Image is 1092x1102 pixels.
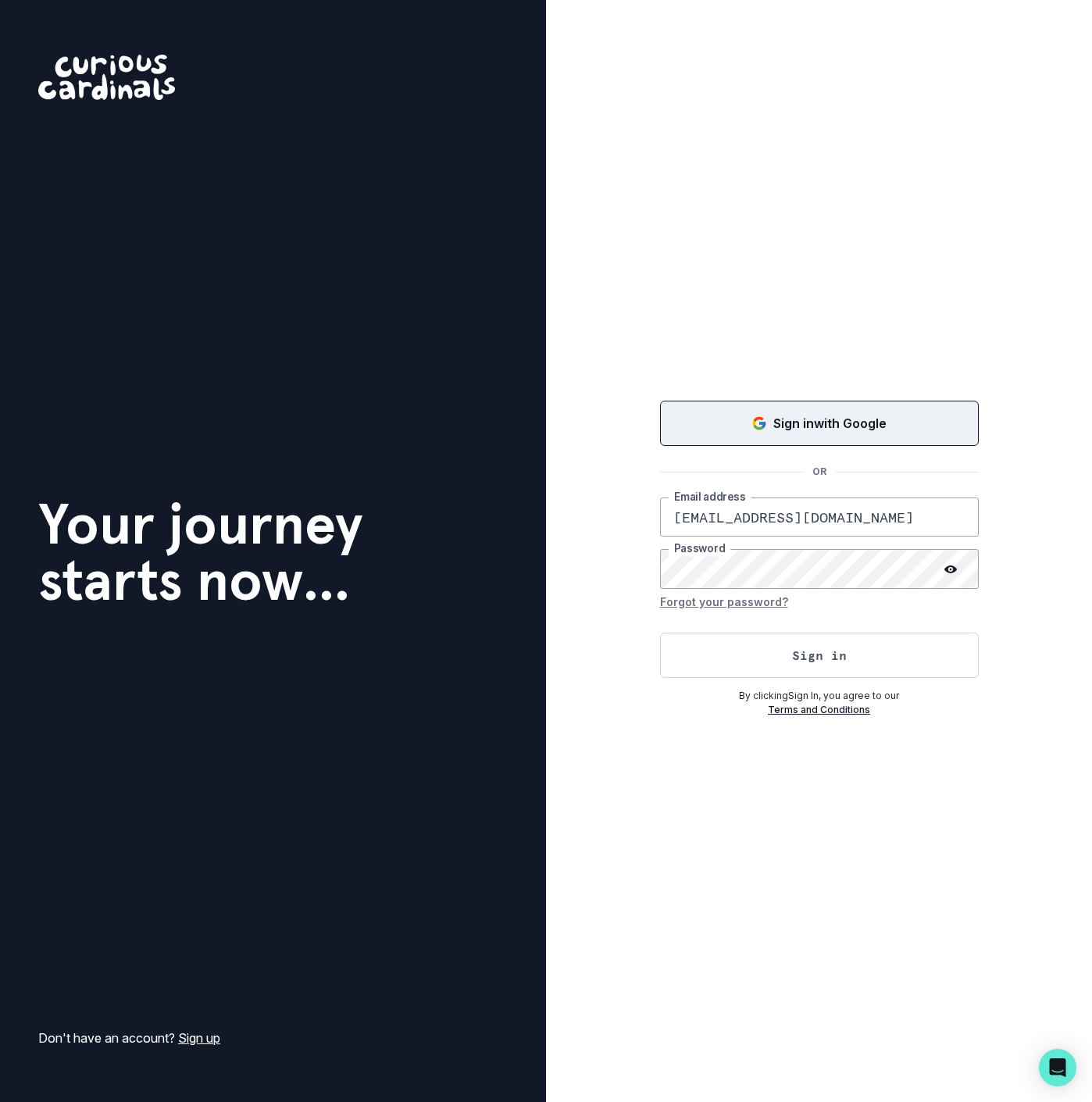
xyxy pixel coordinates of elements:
[660,401,979,446] button: Sign in with Google (GSuite)
[660,589,788,614] button: Forgot your password?
[803,465,836,479] p: OR
[768,704,870,715] a: Terms and Conditions
[178,1030,220,1046] a: Sign up
[1039,1049,1076,1086] div: Open Intercom Messenger
[38,496,363,608] h1: Your journey starts now...
[773,414,887,433] p: Sign in with Google
[660,633,979,678] button: Sign in
[38,1029,220,1047] p: Don't have an account?
[38,55,175,100] img: Curious Cardinals Logo
[660,689,979,703] p: By clicking Sign In , you agree to our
